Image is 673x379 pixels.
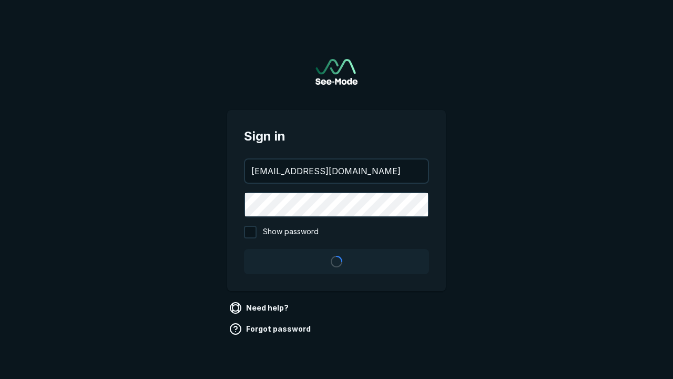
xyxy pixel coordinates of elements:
a: Go to sign in [315,59,358,85]
input: your@email.com [245,159,428,183]
a: Forgot password [227,321,315,337]
img: See-Mode Logo [315,59,358,85]
a: Need help? [227,300,293,316]
span: Show password [263,226,319,238]
span: Sign in [244,127,429,146]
